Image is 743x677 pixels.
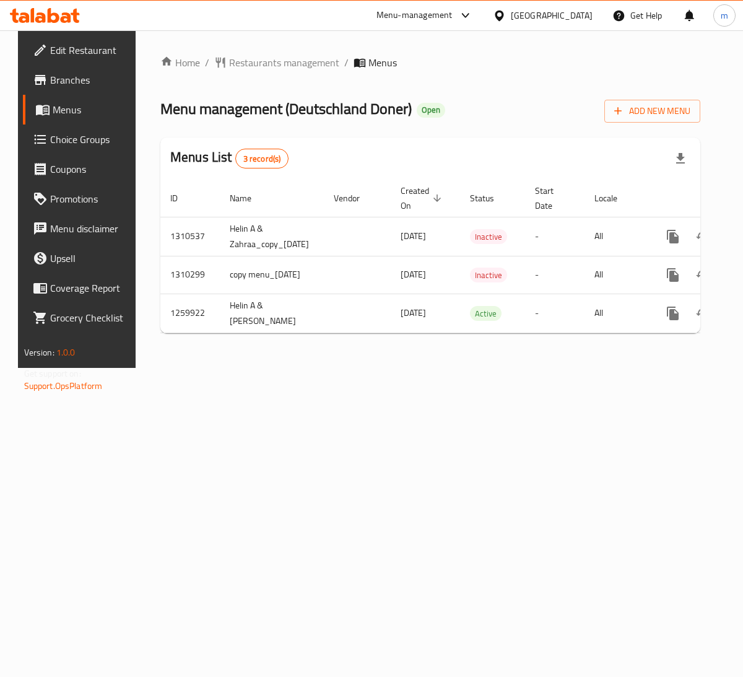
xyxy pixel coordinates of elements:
[50,310,132,325] span: Grocery Checklist
[368,55,397,70] span: Menus
[470,307,502,321] span: Active
[160,294,220,333] td: 1259922
[50,43,132,58] span: Edit Restaurant
[160,55,200,70] a: Home
[334,191,376,206] span: Vendor
[470,229,507,244] div: Inactive
[525,256,584,294] td: -
[525,294,584,333] td: -
[417,103,445,118] div: Open
[376,8,453,23] div: Menu-management
[470,191,510,206] span: Status
[401,266,426,282] span: [DATE]
[535,183,570,213] span: Start Date
[584,217,648,256] td: All
[50,162,132,177] span: Coupons
[23,95,142,124] a: Menus
[220,294,324,333] td: Helin A & [PERSON_NAME]
[721,9,728,22] span: m
[160,55,700,70] nav: breadcrumb
[604,100,700,123] button: Add New Menu
[614,103,690,119] span: Add New Menu
[235,149,289,168] div: Total records count
[170,191,194,206] span: ID
[658,260,688,290] button: more
[50,132,132,147] span: Choice Groups
[236,153,289,165] span: 3 record(s)
[160,256,220,294] td: 1310299
[23,35,142,65] a: Edit Restaurant
[511,9,593,22] div: [GEOGRAPHIC_DATA]
[229,55,339,70] span: Restaurants management
[23,303,142,333] a: Grocery Checklist
[214,55,339,70] a: Restaurants management
[666,144,695,173] div: Export file
[205,55,209,70] li: /
[688,299,718,328] button: Change Status
[53,102,132,117] span: Menus
[24,344,54,360] span: Version:
[658,222,688,251] button: more
[56,344,76,360] span: 1.0.0
[470,230,507,244] span: Inactive
[50,191,132,206] span: Promotions
[23,184,142,214] a: Promotions
[50,251,132,266] span: Upsell
[23,273,142,303] a: Coverage Report
[688,222,718,251] button: Change Status
[584,256,648,294] td: All
[344,55,349,70] li: /
[220,217,324,256] td: Helin A & Zahraa_copy_[DATE]
[160,95,412,123] span: Menu management ( Deutschland Doner )
[50,281,132,295] span: Coverage Report
[160,217,220,256] td: 1310537
[658,299,688,328] button: more
[230,191,267,206] span: Name
[24,365,81,382] span: Get support on:
[470,268,507,282] span: Inactive
[470,306,502,321] div: Active
[594,191,633,206] span: Locale
[401,305,426,321] span: [DATE]
[220,256,324,294] td: copy menu_[DATE]
[24,378,103,394] a: Support.OpsPlatform
[23,124,142,154] a: Choice Groups
[23,243,142,273] a: Upsell
[584,294,648,333] td: All
[401,228,426,244] span: [DATE]
[23,65,142,95] a: Branches
[23,154,142,184] a: Coupons
[50,221,132,236] span: Menu disclaimer
[401,183,445,213] span: Created On
[525,217,584,256] td: -
[417,105,445,115] span: Open
[170,148,289,168] h2: Menus List
[688,260,718,290] button: Change Status
[50,72,132,87] span: Branches
[23,214,142,243] a: Menu disclaimer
